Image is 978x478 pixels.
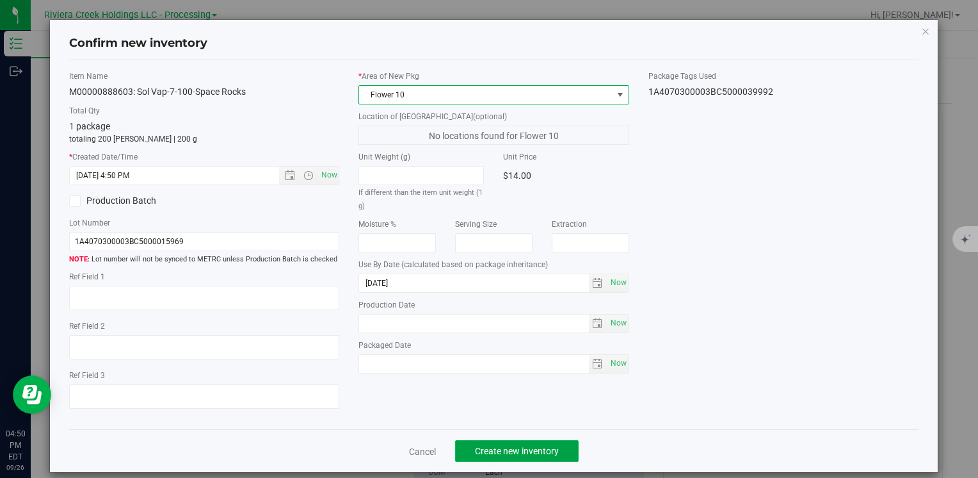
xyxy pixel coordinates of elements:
[473,112,507,121] span: (optional)
[475,446,559,456] span: Create new inventory
[503,166,629,185] div: $14.00
[69,133,339,145] p: totaling 200 [PERSON_NAME] | 200 g
[69,105,339,117] label: Total Qty
[409,445,436,458] a: Cancel
[69,151,339,163] label: Created Date/Time
[69,194,195,208] label: Production Batch
[318,166,340,185] span: Set Current date
[401,260,548,269] span: (calculated based on package inheritance)
[552,218,629,230] label: Extraction
[607,274,629,292] span: select
[358,259,629,270] label: Use By Date
[69,70,339,82] label: Item Name
[589,355,607,373] span: select
[69,271,339,283] label: Ref Field 1
[589,315,607,333] span: select
[358,188,483,210] small: If different than the item unit weight (1 g)
[455,218,533,230] label: Serving Size
[69,35,207,52] h4: Confirm new inventory
[69,121,110,131] span: 1 package
[503,151,629,163] label: Unit Price
[69,254,339,265] span: Lot number will not be synced to METRC unless Production Batch is checked
[69,370,339,381] label: Ref Field 3
[69,217,339,229] label: Lot Number
[358,70,629,82] label: Area of New Pkg
[359,86,612,104] span: Flower 10
[13,375,51,414] iframe: Resource center
[358,299,629,311] label: Production Date
[455,440,579,462] button: Create new inventory
[607,354,629,373] span: Set Current date
[69,320,339,332] label: Ref Field 2
[358,151,484,163] label: Unit Weight (g)
[358,340,629,351] label: Packaged Date
[607,315,629,333] span: select
[69,85,339,99] div: M00000888603: Sol Vap-7-100-Space Rocks
[589,274,607,292] span: select
[607,274,629,292] span: Set Current date
[358,126,629,145] span: No locations found for Flower 10
[648,70,918,82] label: Package Tags Used
[298,170,319,181] span: Open the time view
[279,170,301,181] span: Open the date view
[648,85,918,99] div: 1A4070300003BC5000039992
[607,355,629,373] span: select
[358,111,629,122] label: Location of [GEOGRAPHIC_DATA]
[607,314,629,333] span: Set Current date
[358,218,436,230] label: Moisture %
